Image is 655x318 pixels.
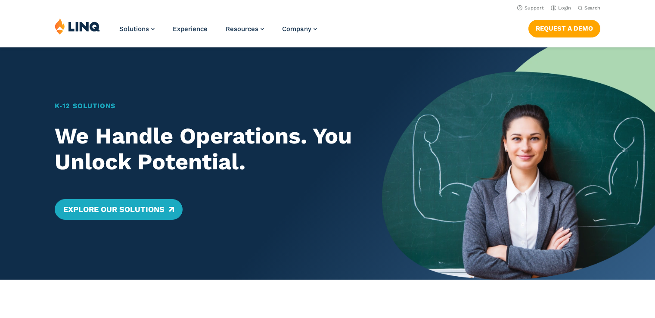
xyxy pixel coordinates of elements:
span: Solutions [119,25,149,33]
a: Request a Demo [528,20,600,37]
nav: Primary Navigation [119,18,317,47]
h2: We Handle Operations. You Unlock Potential. [55,123,356,175]
a: Company [282,25,317,33]
span: Resources [226,25,258,33]
a: Resources [226,25,264,33]
button: Open Search Bar [578,5,600,11]
a: Solutions [119,25,155,33]
a: Support [517,5,544,11]
img: Home Banner [382,47,655,280]
a: Explore Our Solutions [55,199,183,220]
h1: K‑12 Solutions [55,101,356,111]
span: Company [282,25,311,33]
span: Search [584,5,600,11]
nav: Button Navigation [528,18,600,37]
img: LINQ | K‑12 Software [55,18,100,34]
a: Experience [173,25,208,33]
a: Login [551,5,571,11]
